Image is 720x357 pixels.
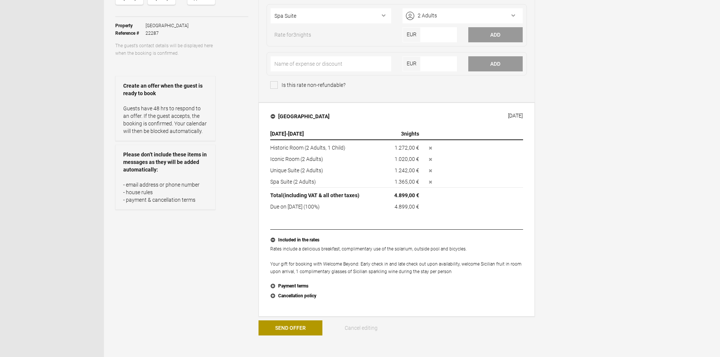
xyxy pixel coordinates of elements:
[508,113,523,119] div: [DATE]
[468,27,523,42] button: Add
[330,320,393,335] button: Cancel editing
[288,131,304,137] span: [DATE]
[146,22,189,29] span: [GEOGRAPHIC_DATA]
[123,181,207,204] p: - email address or phone number - house rules - payment & cancellation terms
[270,131,286,137] span: [DATE]
[123,82,207,97] strong: Create an offer when the guest is ready to book
[270,165,372,176] td: Unique Suite (2 Adults)
[270,281,523,291] button: Payment terms
[265,108,529,124] button: [GEOGRAPHIC_DATA] [DATE]
[270,201,372,210] td: Due on [DATE] (100%)
[395,145,419,151] flynt-currency: 1.272,00 €
[270,140,372,153] td: Historic Room (2 Adults, 1 Child)
[293,32,296,38] span: 3
[271,31,315,42] span: Rate for nights
[394,192,419,198] flynt-currency: 4.899,00 €
[259,320,322,335] button: Send Offer
[123,105,207,135] p: Guests have 48 hrs to respond to an offer. If the guest accepts, the booking is confirmed. Your c...
[395,156,419,162] flynt-currency: 1.020,00 €
[403,56,421,71] span: EUR
[270,153,372,165] td: Iconic Room (2 Adults)
[283,192,359,198] span: (including VAT & all other taxes)
[115,42,215,57] p: The guest’s contact details will be displayed here when the booking is confirmed.
[270,128,372,140] th: -
[271,113,330,120] h4: [GEOGRAPHIC_DATA]
[271,56,391,71] input: Name of expense or discount
[270,176,372,188] td: Spa Suite (2 Adults)
[115,29,146,37] strong: Reference #
[270,81,345,89] span: Is this rate non-refundable?
[270,245,523,275] p: Rates include a delicious breakfast, complimentary use of the solarium, outside pool and bicycles...
[146,29,189,37] span: 22287
[395,204,419,210] flynt-currency: 4.899,00 €
[270,291,523,301] button: Cancellation policy
[468,56,523,71] button: Add
[395,167,419,173] flynt-currency: 1.242,00 €
[270,235,523,245] button: Included in the rates
[401,131,404,137] span: 3
[270,188,372,201] th: Total
[395,179,419,185] flynt-currency: 1.365,00 €
[123,151,207,173] strong: Please don’t include these items in messages as they will be added automatically:
[403,27,421,42] span: EUR
[115,22,146,29] strong: Property
[372,128,422,140] th: nights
